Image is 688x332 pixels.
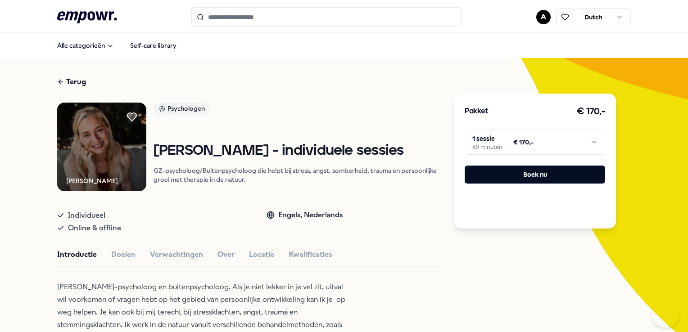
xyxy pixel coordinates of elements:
[150,249,203,260] button: Verwachtingen
[191,7,462,27] input: Search for products, categories or subcategories
[57,76,86,88] div: Terug
[123,36,184,54] a: Self-care library
[465,106,488,117] h3: Pakket
[289,249,332,260] button: Kwalificaties
[50,36,184,54] nav: Main
[50,36,121,54] button: Alle categorieën
[465,166,605,184] button: Boek nu
[154,103,210,115] div: Psychologen
[536,10,551,24] button: A
[217,249,235,260] button: Over
[267,209,343,221] div: Engels, Nederlands
[154,166,439,184] p: GZ-psycholoog/Buitenpsycholoog die helpt bij stress, angst, somberheid, trauma en persoonlijke gr...
[68,209,105,222] span: Individueel
[68,222,121,234] span: Online & offline
[154,143,439,159] h1: [PERSON_NAME] - individuele sessies
[652,301,679,328] iframe: Help Scout Beacon - Open
[154,103,439,118] a: Psychologen
[66,176,118,186] div: [PERSON_NAME]
[249,249,274,260] button: Locatie
[57,103,146,191] img: Product Image
[577,104,606,119] h3: € 170,-
[111,249,136,260] button: Doelen
[57,249,97,260] button: Introductie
